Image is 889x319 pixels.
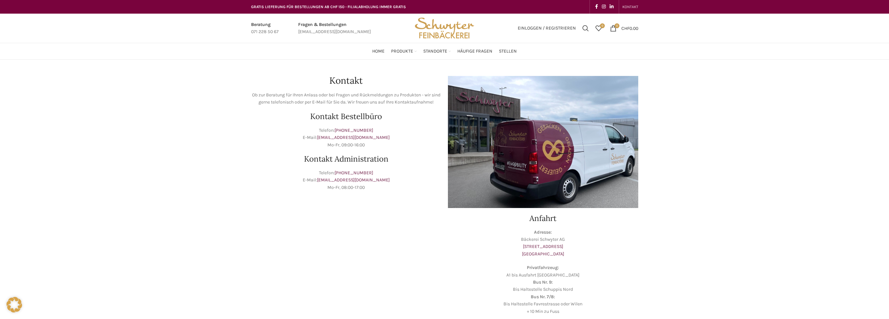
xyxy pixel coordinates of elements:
h2: Kontakt Administration [251,155,441,163]
p: A1 bis Ausfahrt [GEOGRAPHIC_DATA] Bis Haltestelle Schuppis Nord Bis Haltestelle Favrestrasse oder... [448,264,638,315]
h2: Kontakt Bestellbüro [251,113,441,120]
a: 0 CHF0.00 [607,22,641,35]
a: Produkte [391,45,417,58]
a: Home [372,45,385,58]
a: Einloggen / Registrieren [514,22,579,35]
div: Main navigation [248,45,641,58]
a: Stellen [499,45,517,58]
bdi: 0.00 [621,25,638,31]
p: Telefon: E-Mail: Mo-Fr, 08:00-17:00 [251,169,441,191]
a: Häufige Fragen [457,45,492,58]
a: [PHONE_NUMBER] [335,170,373,176]
a: Linkedin social link [608,2,616,11]
span: CHF [621,25,629,31]
div: Meine Wunschliste [592,22,605,35]
strong: Bus Nr. 7/8: [531,294,555,300]
span: Häufige Fragen [457,48,492,55]
strong: Privatfahrzeug: [527,265,559,270]
a: Infobox link [251,21,279,36]
span: Home [372,48,385,55]
p: Telefon: E-Mail: Mo-Fr, 09:00-16:00 [251,127,441,149]
a: [STREET_ADDRESS][GEOGRAPHIC_DATA] [522,244,564,256]
span: 0 [615,23,619,28]
a: [EMAIL_ADDRESS][DOMAIN_NAME] [317,177,390,183]
a: Standorte [423,45,451,58]
img: Bäckerei Schwyter [413,14,476,43]
div: Secondary navigation [619,0,641,13]
span: 0 [600,23,605,28]
a: Infobox link [298,21,371,36]
a: [EMAIL_ADDRESS][DOMAIN_NAME] [317,135,390,140]
span: Produkte [391,48,413,55]
h1: Kontakt [251,76,441,85]
a: Instagram social link [600,2,608,11]
p: Ob zur Beratung für Ihren Anlass oder bei Fragen und Rückmeldungen zu Produkten - wir sind gerne ... [251,92,441,106]
h2: Anfahrt [448,215,638,222]
span: KONTAKT [622,5,638,9]
a: Site logo [413,25,476,31]
a: KONTAKT [622,0,638,13]
span: Einloggen / Registrieren [518,26,576,31]
strong: Bus Nr. 9: [533,279,553,285]
span: GRATIS LIEFERUNG FÜR BESTELLUNGEN AB CHF 150 - FILIALABHOLUNG IMMER GRATIS [251,5,406,9]
span: Standorte [423,48,447,55]
a: Suchen [579,22,592,35]
p: Bäckerei Schwyter AG [448,229,638,258]
a: [PHONE_NUMBER] [335,128,373,133]
iframe: bäckerei schwyter schuppis [251,215,441,312]
a: Facebook social link [593,2,600,11]
a: 0 [592,22,605,35]
span: Stellen [499,48,517,55]
strong: Adresse: [534,229,552,235]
